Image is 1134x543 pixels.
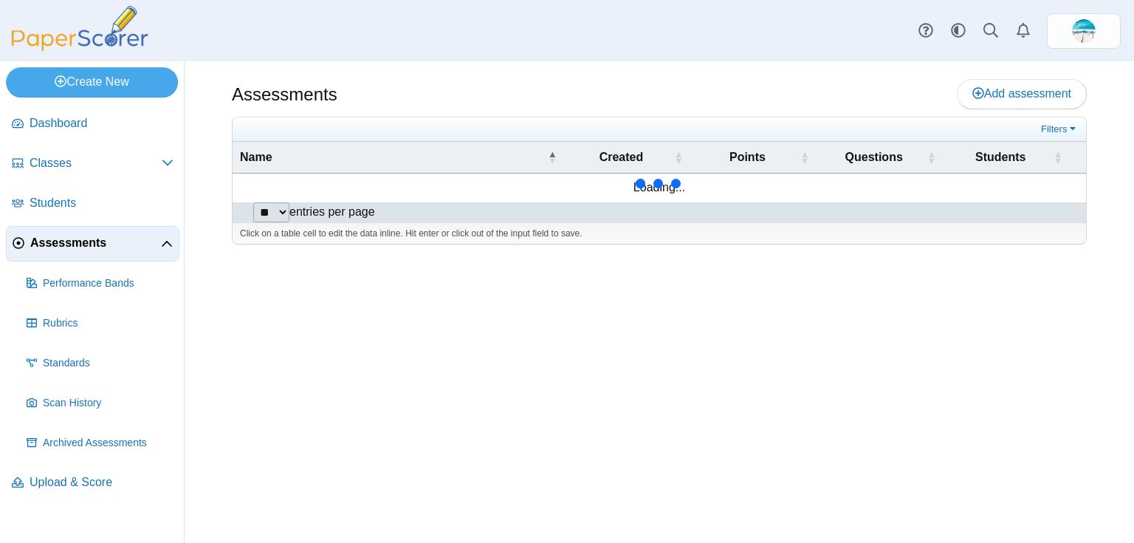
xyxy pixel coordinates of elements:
span: Students [30,195,173,211]
span: Archived Assessments [43,436,173,451]
a: Assessments [6,226,179,262]
span: Questions [845,151,903,163]
a: Alerts [1007,15,1039,47]
label: entries per page [289,205,375,218]
a: Filters [1037,122,1082,137]
span: Dashboard [30,115,173,132]
span: Created : Activate to sort [674,142,683,173]
span: Chrissy Greenberg [1072,19,1096,43]
span: Add assessment [972,87,1071,100]
a: PaperScorer [6,41,154,53]
a: Upload & Score [6,465,179,501]
td: Loading... [233,174,1086,202]
h1: Assessments [232,82,337,107]
a: Archived Assessments [21,426,179,461]
a: Classes [6,146,179,182]
a: Performance Bands [21,266,179,301]
div: Click on a table cell to edit the data inline. Hit enter or click out of the input field to save. [233,222,1086,245]
span: Students : Activate to sort [1054,142,1062,173]
img: PaperScorer [6,6,154,51]
a: Add assessment [957,79,1087,109]
span: Standards [43,356,173,371]
span: Classes [30,155,162,171]
span: Upload & Score [30,474,173,491]
a: Dashboard [6,106,179,142]
a: ps.H1yuw66FtyTk4FxR [1047,13,1121,49]
span: Questions : Activate to sort [927,142,936,173]
span: Rubrics [43,316,173,331]
a: Standards [21,346,179,381]
span: Students [975,151,1025,163]
a: Rubrics [21,306,179,341]
a: Scan History [21,386,179,421]
a: Create New [6,67,178,97]
a: Students [6,186,179,222]
span: Name [240,151,272,163]
span: Performance Bands [43,276,173,291]
span: Name : Activate to invert sorting [548,142,557,173]
span: Scan History [43,396,173,411]
span: Created [599,151,644,163]
span: Points : Activate to sort [800,142,809,173]
span: Points [729,151,766,163]
span: Assessments [30,235,161,251]
img: ps.H1yuw66FtyTk4FxR [1072,19,1096,43]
